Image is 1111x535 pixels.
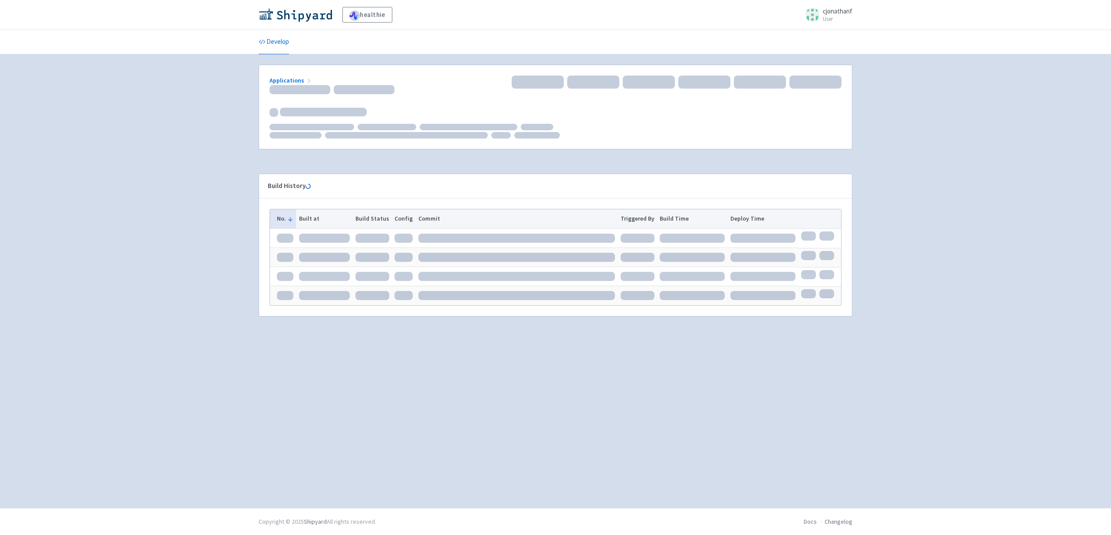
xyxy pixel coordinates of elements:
th: Triggered By [618,209,657,228]
small: User [823,16,852,22]
a: cjonathanf User [800,8,852,22]
img: Shipyard logo [259,8,332,22]
div: Copyright © 2025 All rights reserved. [259,517,376,526]
span: cjonathanf [823,7,852,15]
th: Deploy Time [728,209,799,228]
div: Build History [268,181,829,191]
button: No. [277,214,293,223]
th: Build Status [352,209,392,228]
th: Built at [296,209,352,228]
a: Develop [259,30,289,54]
a: Changelog [825,518,852,525]
a: healthie [342,7,392,23]
a: Docs [804,518,817,525]
a: Applications [270,76,312,84]
th: Config [392,209,416,228]
th: Commit [416,209,618,228]
a: Shipyard [304,518,327,525]
th: Build Time [657,209,728,228]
